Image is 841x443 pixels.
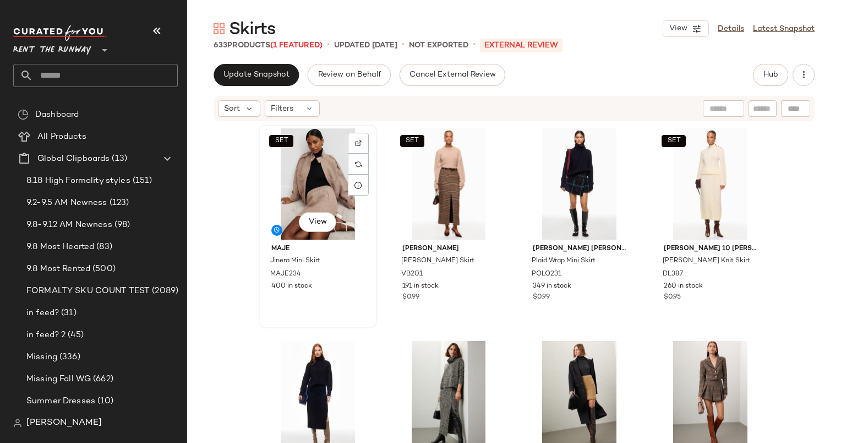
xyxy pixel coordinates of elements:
[271,103,293,115] span: Filters
[533,282,571,291] span: 349 in stock
[91,373,113,386] span: (662)
[334,40,397,51] p: updated [DATE]
[18,109,29,120] img: svg%3e
[402,293,419,302] span: $0.99
[667,137,680,145] span: SET
[308,218,327,226] span: View
[718,23,744,35] a: Details
[26,285,150,298] span: FORMALTY SKU COUNT TEST
[270,269,301,279] span: MAJE234
[150,285,178,298] span: (2089)
[664,293,681,302] span: $0.95
[37,153,110,165] span: Global Clipboards
[263,128,373,240] img: MAJE234.jpg
[400,64,505,86] button: Cancel External Review
[409,40,468,51] p: Not Exported
[669,24,687,33] span: View
[37,131,86,143] span: All Products
[532,256,596,266] span: Plaid Wrap Mini Skirt
[663,256,750,266] span: [PERSON_NAME] Knit Skirt
[270,41,323,50] span: (1 Featured)
[95,395,114,408] span: (10)
[317,71,381,79] span: Review on Behalf
[57,351,80,364] span: (336)
[26,175,130,187] span: 8.18 High Formality styles
[753,23,815,35] a: Latest Snapshot
[229,19,275,41] span: Skirts
[401,256,474,266] span: [PERSON_NAME] Skirt
[271,244,364,254] span: Maje
[214,40,323,51] div: Products
[355,140,362,147] img: svg%3e
[269,135,293,147] button: SET
[402,244,495,254] span: [PERSON_NAME]
[327,39,330,52] span: •
[214,41,227,50] span: 633
[26,197,107,209] span: 9.2-9.5 AM Newness
[59,307,77,320] span: (31)
[533,293,550,302] span: $0.99
[13,419,22,428] img: svg%3e
[26,329,65,342] span: in feed? 2
[26,219,112,231] span: 9.8-9.12 AM Newness
[271,282,312,291] span: 400 in stock
[90,263,116,275] span: (500)
[402,282,439,291] span: 191 in stock
[13,25,107,41] img: cfy_white_logo.C9jOOHJF.svg
[223,71,290,79] span: Update Snapshot
[401,269,423,279] span: VB201
[26,241,94,253] span: 9.8 Most Hearted
[402,39,405,52] span: •
[65,329,84,342] span: (45)
[26,351,57,364] span: Missing
[394,128,504,240] img: VB201.jpg
[409,71,496,79] span: Cancel External Review
[480,39,563,52] p: External REVIEW
[664,244,757,254] span: [PERSON_NAME] 10 [PERSON_NAME]
[662,135,686,147] button: SET
[308,64,390,86] button: Review on Behalf
[224,103,240,115] span: Sort
[355,161,362,168] img: svg%3e
[663,20,709,37] button: View
[214,64,299,86] button: Update Snapshot
[110,153,127,165] span: (13)
[405,137,419,145] span: SET
[664,282,703,291] span: 260 in stock
[274,137,288,145] span: SET
[663,269,683,279] span: DL387
[532,269,561,279] span: POLO231
[655,128,766,240] img: DL387.jpg
[299,212,336,232] button: View
[94,241,112,253] span: (83)
[270,256,320,266] span: Jinera Mini Skirt
[763,71,778,79] span: Hub
[26,395,95,408] span: Summer Dresses
[26,373,91,386] span: Missing Fall WG
[130,175,152,187] span: (151)
[214,23,225,34] img: svg%3e
[107,197,129,209] span: (123)
[112,219,130,231] span: (98)
[35,109,79,121] span: Dashboard
[400,135,424,147] button: SET
[533,244,626,254] span: [PERSON_NAME] [PERSON_NAME]
[473,39,476,52] span: •
[26,417,102,430] span: [PERSON_NAME]
[753,64,788,86] button: Hub
[26,307,59,320] span: in feed?
[26,263,90,275] span: 9.8 Most Rented
[524,128,635,240] img: POLO231.jpg
[13,37,91,57] span: Rent the Runway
